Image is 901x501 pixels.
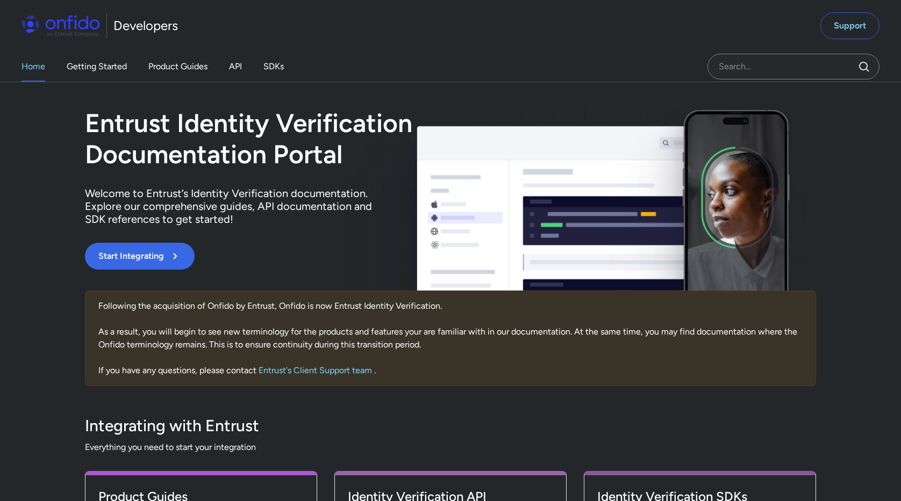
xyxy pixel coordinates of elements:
[22,52,45,82] a: Home
[67,52,127,82] a: Getting Started
[85,291,816,386] div: Following the acquisition of Onfido by Entrust, Onfido is now Entrust Identity Verification. As a...
[259,365,374,375] a: Entrust's Client Support team
[113,17,178,34] h1: Developers
[820,12,879,39] a: Support
[22,15,100,37] img: Onfido Logo
[85,415,816,437] h3: Integrating with Entrust
[85,441,816,454] span: Everything you need to start your integration
[85,243,597,270] a: Start Integrating
[707,54,879,79] input: Onfido search input field
[85,187,386,226] p: Welcome to Entrust’s Identity Verification documentation. Explore our comprehensive guides, API d...
[85,108,597,170] h1: Entrust Identity Verification Documentation Portal
[85,243,195,270] button: Start Integrating
[229,52,242,82] a: API
[148,52,208,82] a: Product Guides
[263,52,284,82] a: SDKs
